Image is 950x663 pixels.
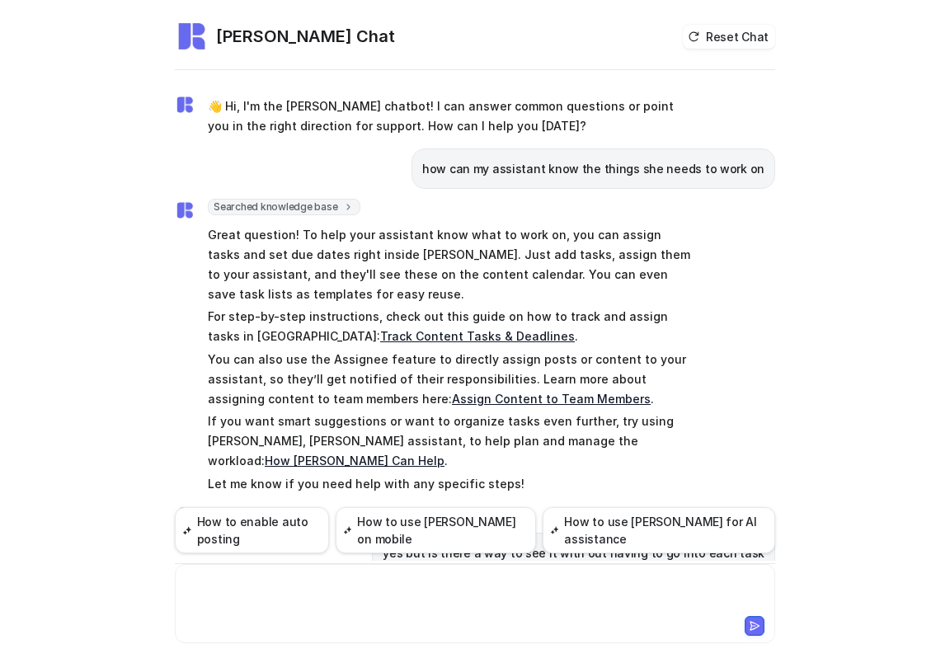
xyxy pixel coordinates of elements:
[336,507,536,553] button: How to use [PERSON_NAME] on mobile
[422,159,764,179] p: how can my assistant know the things she needs to work on
[175,95,195,115] img: Widget
[452,392,651,406] a: Assign Content to Team Members
[683,25,775,49] button: Reset Chat
[175,200,195,220] img: Widget
[208,350,690,409] p: You can also use the Assignee feature to directly assign posts or content to your assistant, so t...
[265,454,444,468] a: How [PERSON_NAME] Can Help
[208,474,690,494] p: Let me know if you need help with any specific steps!
[175,20,208,53] img: Widget
[208,411,690,471] p: If you want smart suggestions or want to organize tasks even further, try using [PERSON_NAME], [P...
[208,96,690,136] p: 👋 Hi, I'm the [PERSON_NAME] chatbot! I can answer common questions or point you in the right dire...
[175,507,329,553] button: How to enable auto posting
[208,199,360,215] span: Searched knowledge base
[208,307,690,346] p: For step-by-step instructions, check out this guide on how to track and assign tasks in [GEOGRAPH...
[216,25,395,48] h2: [PERSON_NAME] Chat
[380,329,575,343] a: Track Content Tasks & Deadlines
[208,225,690,304] p: Great question! To help your assistant know what to work on, you can assign tasks and set due dat...
[543,507,775,553] button: How to use [PERSON_NAME] for AI assistance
